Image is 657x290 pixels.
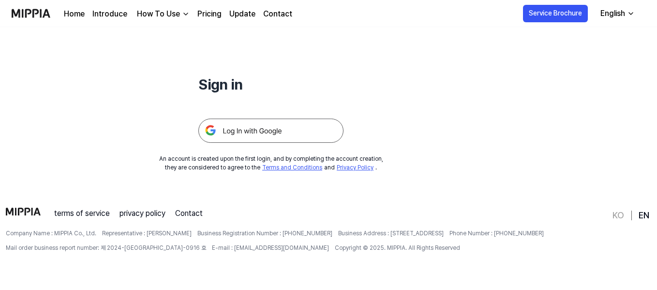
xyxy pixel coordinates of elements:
[135,8,182,20] div: How To Use
[6,208,41,215] img: logo
[449,229,544,238] span: Phone Number : [PHONE_NUMBER]
[612,210,624,221] a: KO
[6,229,96,238] span: Company Name : MIPPIA Co., Ltd.
[262,164,322,171] a: Terms and Conditions
[197,8,222,20] a: Pricing
[198,74,343,95] h1: Sign in
[6,244,206,252] span: Mail order business report number: 제 2024-[GEOGRAPHIC_DATA]-0916 호
[598,8,627,19] div: English
[102,229,192,238] span: Representative : [PERSON_NAME]
[64,8,85,20] a: Home
[639,210,649,221] a: EN
[263,8,292,20] a: Contact
[175,208,203,219] a: Contact
[119,208,165,219] a: privacy policy
[198,119,343,143] img: 구글 로그인 버튼
[182,10,190,18] img: down
[54,208,110,219] a: terms of service
[593,4,641,23] button: English
[159,154,383,172] div: An account is created upon the first login, and by completing the account creation, they are cons...
[337,164,373,171] a: Privacy Policy
[92,8,127,20] a: Introduce
[523,5,588,22] button: Service Brochure
[338,229,444,238] span: Business Address : [STREET_ADDRESS]
[197,229,332,238] span: Business Registration Number : [PHONE_NUMBER]
[212,244,329,252] span: E-mail : [EMAIL_ADDRESS][DOMAIN_NAME]
[229,8,255,20] a: Update
[135,8,190,20] button: How To Use
[335,244,460,252] span: Copyright © 2025. MIPPIA. All Rights Reserved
